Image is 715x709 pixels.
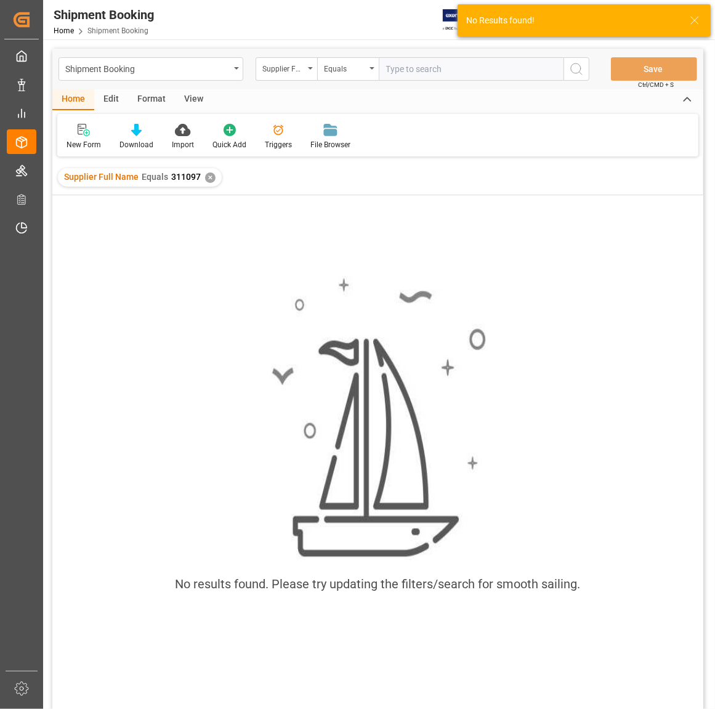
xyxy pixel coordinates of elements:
[52,89,94,110] div: Home
[67,139,101,150] div: New Form
[256,57,317,81] button: open menu
[94,89,128,110] div: Edit
[466,14,678,27] div: No Results found!
[638,80,674,89] span: Ctrl/CMD + S
[212,139,246,150] div: Quick Add
[379,57,564,81] input: Type to search
[54,6,154,24] div: Shipment Booking
[262,60,304,75] div: Supplier Full Name
[310,139,350,150] div: File Browser
[54,26,74,35] a: Home
[564,57,589,81] button: search button
[119,139,153,150] div: Download
[324,60,366,75] div: Equals
[142,172,168,182] span: Equals
[59,57,243,81] button: open menu
[64,172,139,182] span: Supplier Full Name
[172,139,194,150] div: Import
[171,172,201,182] span: 311097
[205,172,216,183] div: ✕
[175,89,212,110] div: View
[65,60,230,76] div: Shipment Booking
[128,89,175,110] div: Format
[611,57,697,81] button: Save
[317,57,379,81] button: open menu
[270,276,486,559] img: smooth_sailing.jpeg
[443,9,485,31] img: Exertis%20JAM%20-%20Email%20Logo.jpg_1722504956.jpg
[265,139,292,150] div: Triggers
[176,575,581,593] div: No results found. Please try updating the filters/search for smooth sailing.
